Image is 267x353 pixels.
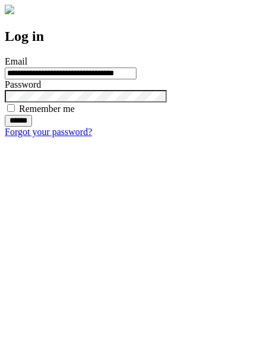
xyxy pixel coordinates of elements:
[5,127,92,137] a: Forgot your password?
[5,5,14,14] img: logo-4e3dc11c47720685a147b03b5a06dd966a58ff35d612b21f08c02c0306f2b779.png
[5,28,262,44] h2: Log in
[19,104,75,114] label: Remember me
[5,79,41,89] label: Password
[5,56,27,66] label: Email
